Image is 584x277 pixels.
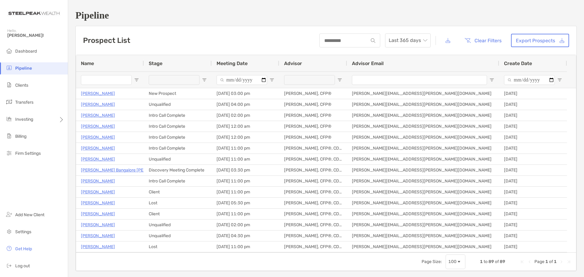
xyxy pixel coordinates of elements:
[81,210,115,218] a: [PERSON_NAME]
[499,110,567,121] div: [DATE]
[371,38,375,43] img: input icon
[448,259,457,264] div: 100
[144,88,212,99] div: New Prospect
[566,259,571,264] div: Last Page
[279,121,347,132] div: [PERSON_NAME], CFP®
[347,88,499,99] div: [PERSON_NAME][EMAIL_ADDRESS][PERSON_NAME][DOMAIN_NAME]
[446,254,465,269] div: Page Size
[500,259,505,264] span: 89
[217,61,248,66] span: Meeting Date
[81,221,115,229] a: [PERSON_NAME]
[279,187,347,197] div: [PERSON_NAME], CFP®, CDFA®
[389,34,427,47] span: Last 365 days
[499,99,567,110] div: [DATE]
[5,132,13,140] img: billing icon
[81,112,115,119] a: [PERSON_NAME]
[81,144,115,152] p: [PERSON_NAME]
[347,187,499,197] div: [PERSON_NAME][EMAIL_ADDRESS][PERSON_NAME][DOMAIN_NAME]
[144,176,212,186] div: Intro Call Complete
[5,64,13,71] img: pipeline icon
[144,110,212,121] div: Intro Call Complete
[545,259,548,264] span: 1
[527,259,532,264] div: Previous Page
[144,165,212,175] div: Discovery Meeting Complete
[144,230,212,241] div: Unqualified
[347,99,499,110] div: [PERSON_NAME][EMAIL_ADDRESS][PERSON_NAME][DOMAIN_NAME]
[520,259,525,264] div: First Page
[279,99,347,110] div: [PERSON_NAME], CFP®
[144,132,212,143] div: Intro Call Complete
[144,241,212,252] div: Lost
[504,61,532,66] span: Create Date
[499,143,567,154] div: [DATE]
[15,100,33,105] span: Transfers
[279,176,347,186] div: [PERSON_NAME], CFP®, CDFA®
[352,75,487,85] input: Advisor Email Filter Input
[212,209,279,219] div: [DATE] 11:00 pm
[347,241,499,252] div: [PERSON_NAME][EMAIL_ADDRESS][PERSON_NAME][DOMAIN_NAME]
[81,166,171,174] a: [PERSON_NAME] Bangalore [PERSON_NAME]
[279,209,347,219] div: [PERSON_NAME], CFP®, CDFA®
[460,34,506,47] button: Clear Filters
[81,232,115,240] a: [PERSON_NAME]
[422,259,442,264] div: Page Size:
[15,212,44,217] span: Add New Client
[81,243,115,251] a: [PERSON_NAME]
[81,199,115,207] p: [PERSON_NAME]
[81,155,115,163] a: [PERSON_NAME]
[212,99,279,110] div: [DATE] 04:00 pm
[15,66,32,71] span: Pipeline
[5,262,13,269] img: logout icon
[81,133,115,141] a: [PERSON_NAME]
[495,259,499,264] span: of
[347,230,499,241] div: [PERSON_NAME][EMAIL_ADDRESS][PERSON_NAME][DOMAIN_NAME]
[144,143,212,154] div: Intro Call Complete
[534,259,544,264] span: Page
[347,176,499,186] div: [PERSON_NAME][EMAIL_ADDRESS][PERSON_NAME][DOMAIN_NAME]
[81,123,115,130] p: [PERSON_NAME]
[5,98,13,106] img: transfers icon
[15,246,32,251] span: Get Help
[212,165,279,175] div: [DATE] 03:30 pm
[489,78,494,82] button: Open Filter Menu
[5,47,13,54] img: dashboard icon
[511,34,569,47] a: Export Prospects
[279,143,347,154] div: [PERSON_NAME], CFP®, CDFA®
[212,88,279,99] div: [DATE] 03:00 pm
[15,263,30,268] span: Log out
[5,211,13,218] img: add_new_client icon
[279,230,347,241] div: [PERSON_NAME], CFP®, CDFA®
[149,61,162,66] span: Stage
[499,187,567,197] div: [DATE]
[347,209,499,219] div: [PERSON_NAME][EMAIL_ADDRESS][PERSON_NAME][DOMAIN_NAME]
[81,188,115,196] a: [PERSON_NAME]
[480,259,483,264] span: 1
[81,75,132,85] input: Name Filter Input
[549,259,553,264] span: of
[499,121,567,132] div: [DATE]
[144,198,212,208] div: Lost
[269,78,274,82] button: Open Filter Menu
[15,83,28,88] span: Clients
[499,154,567,164] div: [DATE]
[83,36,130,45] h3: Prospect List
[279,154,347,164] div: [PERSON_NAME], CFP®, CDFA®
[7,33,64,38] span: [PERSON_NAME]!
[499,241,567,252] div: [DATE]
[337,78,342,82] button: Open Filter Menu
[488,259,494,264] span: 89
[81,61,94,66] span: Name
[347,143,499,154] div: [PERSON_NAME][EMAIL_ADDRESS][PERSON_NAME][DOMAIN_NAME]
[15,117,33,122] span: Investing
[212,198,279,208] div: [DATE] 05:30 pm
[144,220,212,230] div: Unqualified
[279,110,347,121] div: [PERSON_NAME], CFP®
[81,101,115,108] p: [PERSON_NAME]
[212,121,279,132] div: [DATE] 12:00 am
[212,230,279,241] div: [DATE] 04:30 pm
[15,151,41,156] span: Firm Settings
